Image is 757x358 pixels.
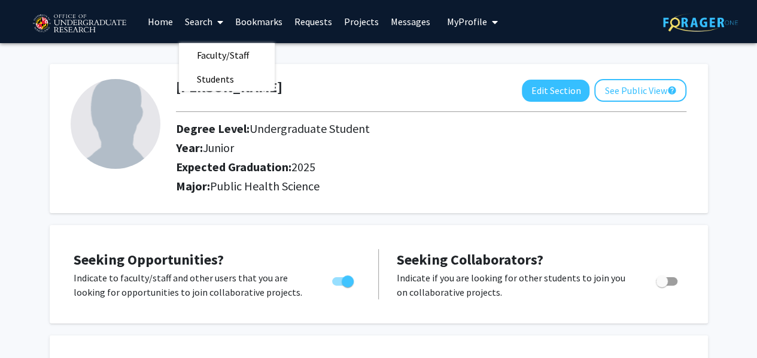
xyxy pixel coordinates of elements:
[176,141,603,155] h2: Year:
[9,304,51,349] iframe: Chat
[176,179,686,193] h2: Major:
[594,79,686,102] button: See Public View
[71,79,160,169] img: Profile Picture
[142,1,179,43] a: Home
[179,67,252,91] span: Students
[397,271,633,299] p: Indicate if you are looking for other students to join you on collaborative projects.
[667,83,676,98] mat-icon: help
[176,79,282,96] h1: [PERSON_NAME]
[176,160,603,174] h2: Expected Graduation:
[74,250,224,269] span: Seeking Opportunities?
[338,1,385,43] a: Projects
[179,46,275,64] a: Faculty/Staff
[179,1,229,43] a: Search
[288,1,338,43] a: Requests
[447,16,487,28] span: My Profile
[229,1,288,43] a: Bookmarks
[663,13,738,32] img: ForagerOne Logo
[397,250,543,269] span: Seeking Collaborators?
[179,70,275,88] a: Students
[327,271,360,289] div: Toggle
[385,1,436,43] a: Messages
[522,80,589,102] button: Edit Section
[250,121,370,136] span: Undergraduate Student
[291,159,315,174] span: 2025
[74,271,309,299] p: Indicate to faculty/staff and other users that you are looking for opportunities to join collabor...
[176,122,603,136] h2: Degree Level:
[179,43,267,67] span: Faculty/Staff
[651,271,684,289] div: Toggle
[203,140,234,155] span: Junior
[210,178,320,193] span: Public Health Science
[29,9,130,39] img: University of Maryland Logo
